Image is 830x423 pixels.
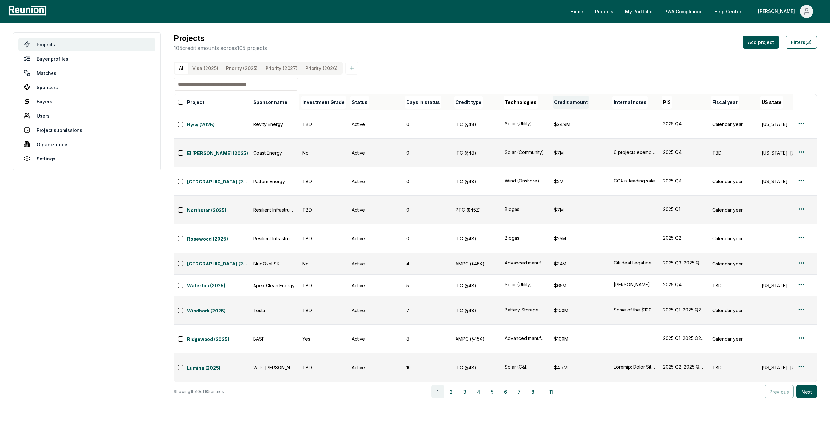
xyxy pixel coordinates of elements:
[187,364,249,372] a: Lumina (2025)
[253,307,295,314] div: Tesla
[174,44,267,52] p: 105 credit amounts across 105 projects
[614,149,655,156] button: 6 projects exempt from PWA (5 with < 1 MWac capacity, 1 due to 5% safe harbor prior to [DATE]).
[753,5,818,18] button: [PERSON_NAME]
[762,149,803,156] div: [US_STATE], [US_STATE], [US_STATE]
[712,149,754,156] div: TBD
[712,235,754,242] div: Calendar year
[554,178,606,185] div: $2M
[762,364,803,371] div: [US_STATE], [US_STATE], [US_STATE], [US_STATE]
[614,259,655,266] button: Citi deal Legal memo and Big 4 memo available Willing to do insurance for 2026 piece (and maybe 2...
[350,96,369,109] button: Status
[187,335,249,344] button: Ridgewood (2025)
[505,149,546,156] button: Solar (Community)
[456,206,497,213] div: PTC (§45Z)
[252,96,289,109] button: Sponsor name
[187,306,249,315] button: Windbark (2025)
[253,206,295,213] div: Resilient Infrastructure Group
[456,235,497,242] div: ITC (§48)
[614,363,655,370] div: Loremip: Dolor Sitametcons: 3,456 aD EL seddoei tempor Incidid: 7941 Utlaboree Dolor Ma, Aliquae ...
[663,259,705,266] div: 2025 Q3, 2025 Q4, 2026 Q1, 2026 Q2, 2026 Q3, 2026 Q4
[18,81,155,94] a: Sponsors
[187,234,249,243] button: Rosewood (2025)
[711,96,739,109] button: Fiscal year
[18,109,155,122] a: Users
[663,281,705,288] button: 2025 Q4
[352,178,398,185] div: Active
[302,307,344,314] div: TBD
[187,206,249,215] button: Northstar (2025)
[554,260,606,267] div: $34M
[253,149,295,156] div: Coast Energy
[174,388,224,395] p: Showing 1 to 10 of 105 entries
[458,385,471,398] button: 3
[352,121,398,128] div: Active
[253,121,295,128] div: Revity Energy
[565,5,824,18] nav: Main
[187,259,249,268] button: [GEOGRAPHIC_DATA] (2025)
[505,281,546,288] button: Solar (Utility)
[762,282,803,289] div: [US_STATE]
[431,385,444,398] button: 1
[18,38,155,51] a: Projects
[253,178,295,185] div: Pattern Energy
[406,282,448,289] div: 5
[253,260,295,267] div: BlueOval SK
[406,121,448,128] div: 0
[352,235,398,242] div: Active
[187,363,249,372] button: Lumina (2025)
[406,149,448,156] div: 0
[712,206,754,213] div: Calendar year
[445,385,458,398] button: 2
[796,385,817,398] button: Next
[456,149,497,156] div: ITC (§48)
[302,260,344,267] div: No
[301,96,346,109] button: Investment Grade
[253,282,295,289] div: Apex Clean Energy
[406,178,448,185] div: 0
[743,36,779,49] button: Add project
[554,307,606,314] div: $100M
[499,385,512,398] button: 6
[614,177,655,184] button: CCA is leading sale
[614,306,655,313] button: Some of the $100M in credits may slip into 2026 (and some may be Section 48E credits; we will nee...
[554,235,606,242] div: $25M
[302,364,344,371] div: TBD
[253,335,295,342] div: BASF
[175,63,188,74] button: All
[456,335,497,342] div: AMPC (§45X)
[456,121,497,128] div: ITC (§48)
[187,307,249,315] a: Windbark (2025)
[406,235,448,242] div: 0
[663,363,705,370] button: 2025 Q2, 2025 Q3, 2025 Q4
[302,206,344,213] div: TBD
[614,281,655,288] button: [PERSON_NAME] [PERSON_NAME] tax equity deal, see teaser on G drive
[620,5,658,18] a: My Portfolio
[187,235,249,243] a: Rosewood (2025)
[505,120,546,127] button: Solar (Utility)
[712,282,754,289] div: TBD
[352,149,398,156] div: Active
[659,5,708,18] a: PWA Compliance
[456,364,497,371] div: ITC (§48)
[758,5,798,18] div: [PERSON_NAME]
[352,364,398,371] div: Active
[18,123,155,136] a: Project submissions
[302,121,344,128] div: TBD
[505,363,546,370] div: Solar (C&I)
[302,178,344,185] div: TBD
[786,36,817,49] button: Filters(3)
[186,96,206,109] button: Project
[663,234,705,241] button: 2025 Q2
[302,235,344,242] div: TBD
[18,52,155,65] a: Buyer profiles
[709,5,746,18] a: Help Center
[18,138,155,151] a: Organizations
[540,388,544,395] span: ...
[663,306,705,313] button: 2025 Q1, 2025 Q2, 2025 Q3, 2025 Q4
